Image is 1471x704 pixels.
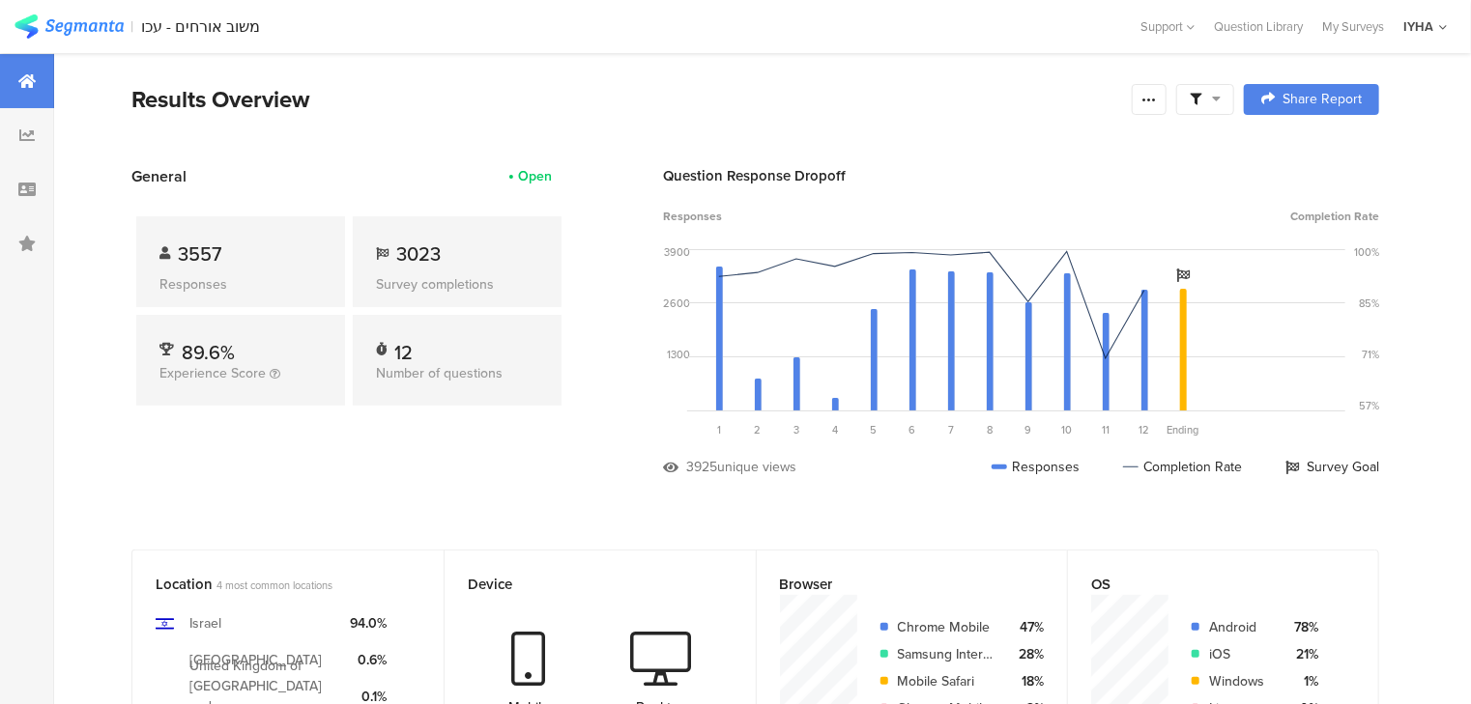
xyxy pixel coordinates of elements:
[350,613,387,634] div: 94.0%
[1284,671,1318,691] div: 1%
[1204,17,1312,36] a: Question Library
[182,338,235,367] span: 89.6%
[663,165,1379,186] div: Question Response Dropoff
[898,617,995,637] div: Chrome Mobile
[1010,617,1044,637] div: 47%
[686,457,717,477] div: 3925
[717,422,721,437] span: 1
[1284,644,1318,664] div: 21%
[1091,574,1323,595] div: OS
[755,422,762,437] span: 2
[667,347,690,362] div: 1300
[159,274,322,295] div: Responses
[898,671,995,691] div: Mobile Safari
[948,422,954,437] span: 7
[518,166,552,186] div: Open
[1139,422,1150,437] span: 12
[909,422,916,437] span: 6
[14,14,124,39] img: segmanta logo
[1285,457,1379,477] div: Survey Goal
[156,574,389,595] div: Location
[376,363,503,383] span: Number of questions
[780,574,1013,595] div: Browser
[832,422,838,437] span: 4
[992,457,1080,477] div: Responses
[159,363,266,383] span: Experience Score
[131,15,134,38] div: |
[376,274,538,295] div: Survey completions
[350,650,387,670] div: 0.6%
[1283,93,1362,106] span: Share Report
[396,239,441,268] span: 3023
[1123,457,1242,477] div: Completion Rate
[663,208,722,225] span: Responses
[1176,268,1190,282] i: Survey Goal
[1290,208,1379,225] span: Completion Rate
[178,239,221,268] span: 3557
[1403,17,1433,36] div: IYHA
[1362,347,1379,362] div: 71%
[793,422,799,437] span: 3
[468,574,701,595] div: Device
[1164,422,1202,437] div: Ending
[131,165,187,187] span: General
[1359,296,1379,311] div: 85%
[394,338,413,357] div: 12
[663,296,690,311] div: 2600
[189,613,221,634] div: Israel
[717,457,796,477] div: unique views
[871,422,878,437] span: 5
[189,650,322,670] div: [GEOGRAPHIC_DATA]
[1209,671,1269,691] div: Windows
[1359,398,1379,413] div: 57%
[1010,671,1044,691] div: 18%
[1062,422,1073,437] span: 10
[1209,644,1269,664] div: iOS
[987,422,993,437] span: 8
[1140,12,1195,42] div: Support
[1209,617,1269,637] div: Android
[142,17,261,36] div: משוב אורחים - עכו
[1284,617,1318,637] div: 78%
[131,82,1122,117] div: Results Overview
[1312,17,1394,36] a: My Surveys
[1354,244,1379,260] div: 100%
[1010,644,1044,664] div: 28%
[898,644,995,664] div: Samsung Internet
[1102,422,1110,437] span: 11
[216,577,332,593] span: 4 most common locations
[1025,422,1032,437] span: 9
[664,244,690,260] div: 3900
